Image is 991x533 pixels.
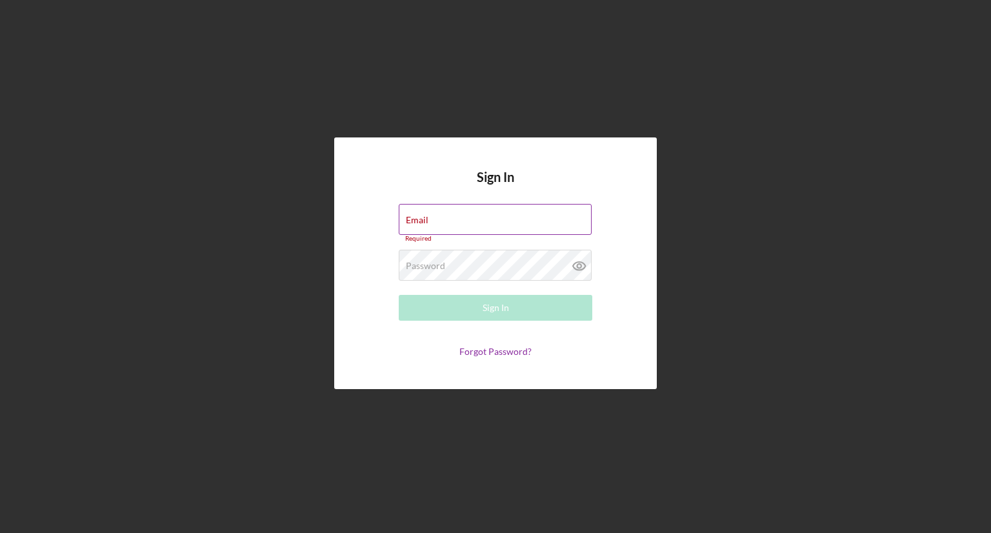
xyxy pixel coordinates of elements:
[406,215,428,225] label: Email
[459,346,532,357] a: Forgot Password?
[483,295,509,321] div: Sign In
[399,235,592,243] div: Required
[399,295,592,321] button: Sign In
[477,170,514,204] h4: Sign In
[406,261,445,271] label: Password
